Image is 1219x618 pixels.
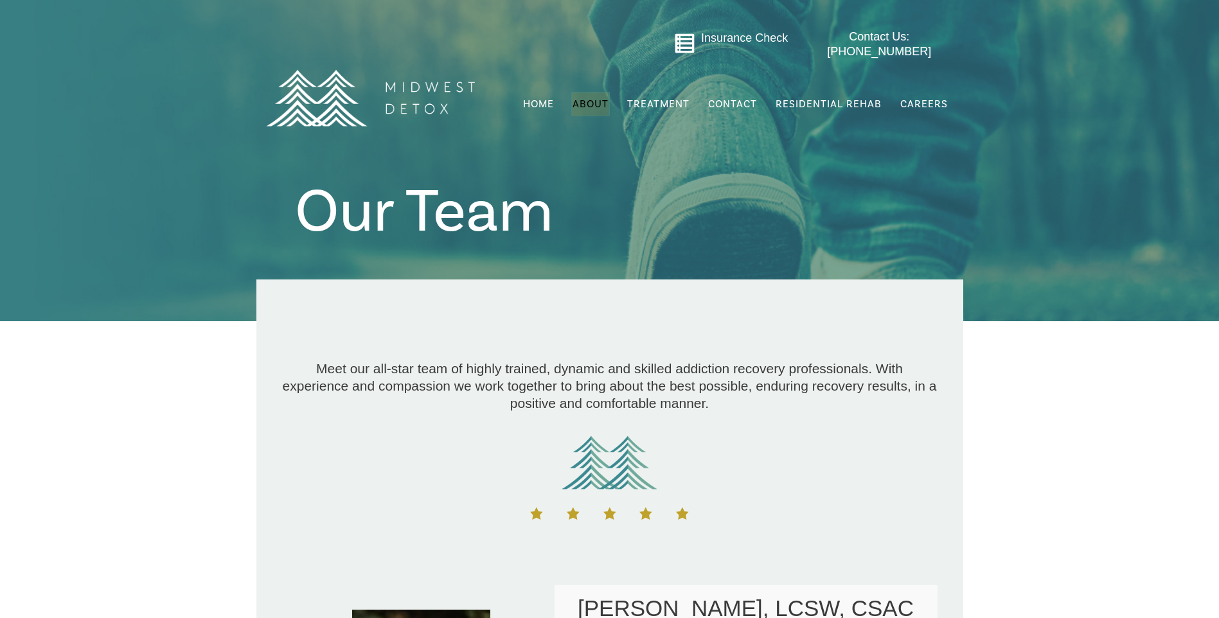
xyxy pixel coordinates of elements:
[522,92,555,116] a: Home
[258,42,483,154] img: MD Logo Horitzontal white-01 (1) (1)
[523,98,554,110] span: Home
[899,92,949,116] a: Careers
[626,92,691,116] a: Treatment
[571,92,610,116] a: About
[701,31,788,44] a: Insurance Check
[283,361,937,411] span: Meet our all-star team of highly trained, dynamic and skilled addiction recovery professionals. W...
[802,30,957,60] a: Contact Us: [PHONE_NUMBER]
[774,92,883,116] a: Residential Rehab
[900,98,948,110] span: Careers
[827,30,931,58] span: Contact Us: [PHONE_NUMBER]
[708,99,757,109] span: Contact
[573,99,609,109] span: About
[707,92,758,116] a: Contact
[555,427,664,498] img: green tree logo-01 (1)
[674,33,695,58] a: Go to midwestdetox.com/message-form-page/
[776,98,882,110] span: Residential Rehab
[627,99,690,109] span: Treatment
